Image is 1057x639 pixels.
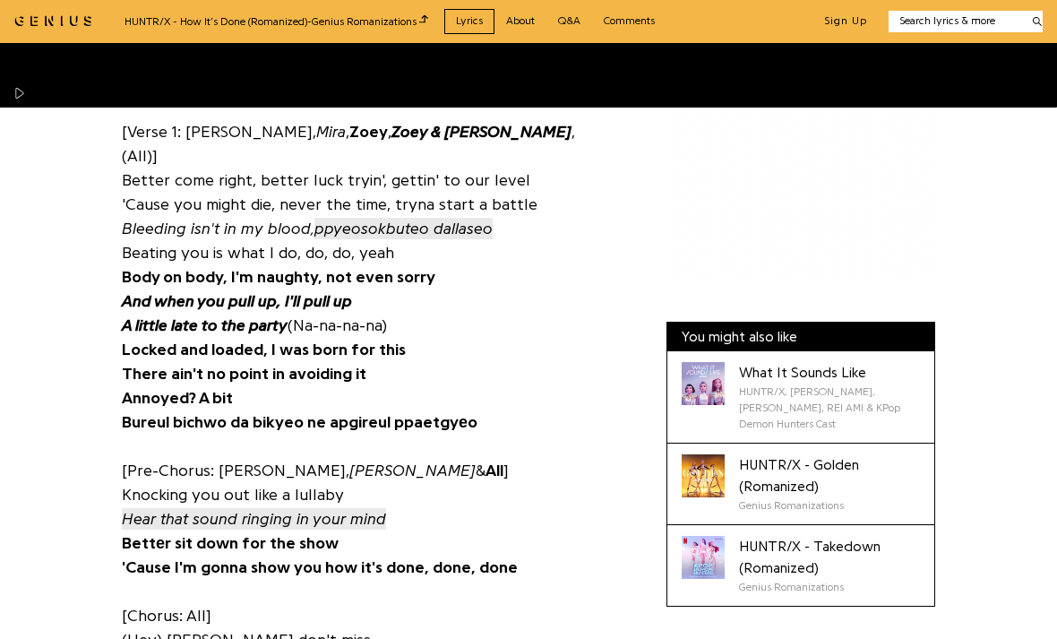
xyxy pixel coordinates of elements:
[349,124,388,140] b: Zoey
[682,454,725,497] div: Cover art for HUNTR/X - Golden (Romanized) by Genius Romanizations
[889,13,1022,29] input: Search lyrics & more
[349,462,476,479] i: [PERSON_NAME]
[122,414,132,430] b: B
[739,536,920,579] div: HUNTR/X - Takedown (Romanized)
[316,124,346,140] i: Mira
[314,216,493,240] a: ppyeosokbuteo dallaseo
[739,454,920,497] div: HUNTR/X - Golden (Romanized)
[132,414,477,430] b: ureul bichwo da bikyeo ne apgireul ppaetgyеo
[824,14,867,29] button: Sign Up
[667,351,934,444] a: Cover art for What It Sounds Like by HUNTR/X, EJAE, AUDREY NUNA, REI AMI & KPop Demon Hunters Cas...
[739,362,920,384] div: What It Sounds Like
[682,362,725,405] div: Cover art for What It Sounds Like by HUNTR/X, EJAE, AUDREY NUNA, REI AMI & KPop Demon Hunters Cast
[122,293,352,333] b: And when you pull up, I'll pull up A little late to the party
[739,384,920,432] div: HUNTR/X, [PERSON_NAME], [PERSON_NAME], REI AMI & KPop Demon Hunters Cast
[122,390,233,406] b: Annoyed? A bit
[122,511,386,527] i: Hear that sound ringing in your mind
[739,579,920,595] div: Genius Romanizations
[667,444,934,525] a: Cover art for HUNTR/X - Golden (Romanized) by Genius RomanizationsHUNTR/X - Golden (Romanized)Gen...
[546,9,592,33] a: Q&A
[486,462,503,479] b: All
[682,536,725,579] div: Cover art for HUNTR/X - Takedown (Romanized) by Genius Romanizations
[125,13,428,30] div: HUNTR/X - How It’s Done (Romanized) - Genius Romanizations
[667,323,934,351] div: You might also like
[122,535,518,575] b: Bettеr sit down for the show 'Cause I'm gonna show you how it's done, done, done
[122,269,435,285] b: Body on body, I'm naughty, not even sorry
[739,497,920,514] div: Genius Romanizations
[391,124,571,140] b: Zoey & [PERSON_NAME]
[494,9,546,33] a: About
[444,9,494,33] a: Lyrics
[666,54,935,278] iframe: Advertisement
[122,341,406,382] b: Locked and loaded, I was born for this There ain't no point in avoiding it
[592,9,666,33] a: Comments
[122,216,493,240] i: Bleeding isn't in my blood,
[122,506,386,531] a: Hear that sound ringing in your mind
[314,218,493,239] span: ppyeosokbuteo dallaseo
[667,525,934,606] a: Cover art for HUNTR/X - Takedown (Romanized) by Genius RomanizationsHUNTR/X - Takedown (Romanized...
